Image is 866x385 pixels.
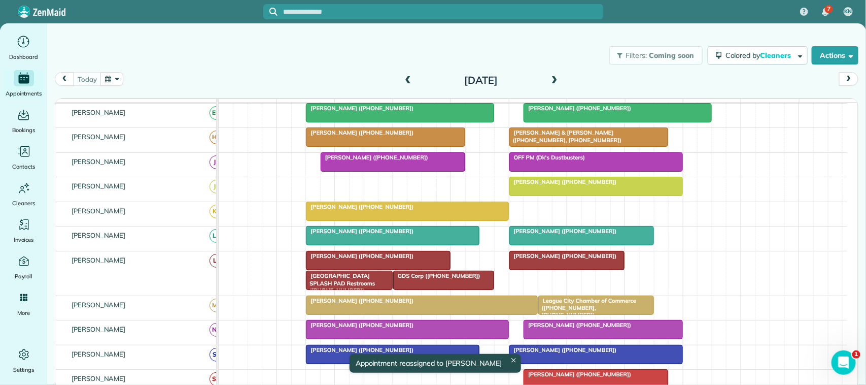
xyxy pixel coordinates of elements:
span: 8am [277,101,296,109]
span: Settings [13,365,34,375]
a: Bookings [4,107,43,135]
button: next [839,72,858,86]
a: Cleaners [4,180,43,208]
h2: [DATE] [418,75,544,86]
span: Invoices [14,235,34,245]
span: [PERSON_NAME] [70,108,128,116]
span: JB [210,155,223,169]
span: 1pm [567,101,585,109]
span: OFF PM (Dk's Dustbusters) [509,154,586,161]
span: More [17,308,30,318]
span: [PERSON_NAME] ([PHONE_NUMBER]) [305,129,414,136]
span: 12pm [509,101,531,109]
span: [PERSON_NAME] [70,182,128,190]
button: Focus search [263,8,278,16]
span: [PERSON_NAME] ([PHONE_NUMBER]) [305,228,414,235]
span: 1 [852,350,860,359]
span: MB [210,299,223,312]
a: Invoices [4,216,43,245]
span: Bookings [12,125,36,135]
button: today [73,72,101,86]
span: JR [210,180,223,194]
span: 5pm [800,101,817,109]
span: KN [845,8,852,16]
span: [PERSON_NAME] [70,231,128,239]
span: 7 [827,5,830,13]
span: Appointments [6,88,42,99]
span: 2pm [626,101,643,109]
a: Appointments [4,70,43,99]
span: [PERSON_NAME] ([PHONE_NUMBER]) [509,228,617,235]
span: Cleaners [760,51,793,60]
span: [PERSON_NAME] [70,256,128,264]
span: [GEOGRAPHIC_DATA] SPLASH PAD Restrooms ([PHONE_NUMBER]) [305,272,375,294]
span: Coming soon [649,51,695,60]
span: [PERSON_NAME] [70,133,128,141]
span: [PERSON_NAME] ([PHONE_NUMBER]) [509,178,617,185]
span: 7am [219,101,237,109]
span: 10am [393,101,416,109]
span: Dashboard [9,52,38,62]
span: [PERSON_NAME] ([PHONE_NUMBER]) [305,346,414,354]
span: KB [210,205,223,218]
span: [PERSON_NAME] ([PHONE_NUMBER]) [305,297,414,304]
span: Colored by [725,51,794,60]
span: League City Chamber of Commerce ([PHONE_NUMBER], [PHONE_NUMBER]) [538,297,636,319]
span: [PERSON_NAME] ([PHONE_NUMBER]) [523,105,632,112]
button: Colored byCleaners [708,46,808,65]
span: Cleaners [12,198,35,208]
span: SB [210,348,223,362]
span: 9am [335,101,354,109]
a: Payroll [4,253,43,281]
span: [PERSON_NAME] [70,374,128,382]
a: Contacts [4,143,43,172]
iframe: Intercom live chat [832,350,856,375]
span: [PERSON_NAME] [70,207,128,215]
a: Settings [4,346,43,375]
span: [PERSON_NAME] ([PHONE_NUMBER]) [305,322,414,329]
a: Dashboard [4,34,43,62]
span: [PERSON_NAME] ([PHONE_NUMBER]) [523,371,632,378]
button: prev [55,72,74,86]
span: Payroll [15,271,33,281]
span: GDS Corp ([PHONE_NUMBER]) [393,272,481,279]
span: [PERSON_NAME] ([PHONE_NUMBER]) [305,252,414,260]
span: [PERSON_NAME] ([PHONE_NUMBER]) [305,203,414,210]
span: [PERSON_NAME] [70,157,128,166]
span: [PERSON_NAME] [70,350,128,358]
span: [PERSON_NAME] ([PHONE_NUMBER]) [509,252,617,260]
span: 3pm [683,101,701,109]
div: 7 unread notifications [815,1,836,23]
svg: Focus search [269,8,278,16]
span: [PERSON_NAME] ([PHONE_NUMBER]) [320,154,429,161]
span: [PERSON_NAME] ([PHONE_NUMBER]) [523,322,632,329]
div: Appointment reassigned to [PERSON_NAME] [350,354,521,373]
span: HC [210,131,223,144]
span: NN [210,323,223,337]
span: 4pm [741,101,759,109]
button: Actions [812,46,858,65]
span: EM [210,106,223,120]
span: Filters: [626,51,647,60]
span: [PERSON_NAME] ([PHONE_NUMBER]) [509,346,617,354]
span: Contacts [12,162,35,172]
span: 11am [451,101,474,109]
span: [PERSON_NAME] [70,325,128,333]
span: [PERSON_NAME] & [PERSON_NAME] ([PHONE_NUMBER], [PHONE_NUMBER]) [509,129,622,143]
span: LS [210,229,223,243]
span: [PERSON_NAME] ([PHONE_NUMBER]) [305,105,414,112]
span: LF [210,254,223,268]
span: [PERSON_NAME] [70,301,128,309]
